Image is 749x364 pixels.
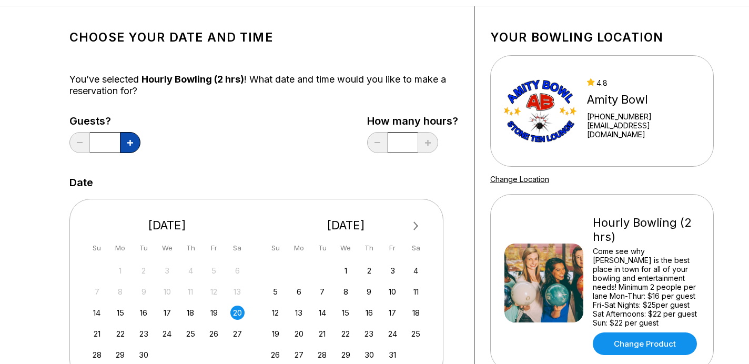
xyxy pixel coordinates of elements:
[137,348,151,362] div: Choose Tuesday, September 30th, 2025
[113,264,127,278] div: Not available Monday, September 1st, 2025
[504,72,578,150] img: Amity Bowl
[362,264,376,278] div: Choose Thursday, October 2nd, 2025
[367,115,458,127] label: How many hours?
[362,285,376,299] div: Choose Thursday, October 9th, 2025
[113,285,127,299] div: Not available Monday, September 8th, 2025
[230,264,245,278] div: Not available Saturday, September 6th, 2025
[292,285,306,299] div: Choose Monday, October 6th, 2025
[113,241,127,255] div: Mo
[409,306,423,320] div: Choose Saturday, October 18th, 2025
[408,218,424,235] button: Next Month
[230,241,245,255] div: Sa
[362,327,376,341] div: Choose Thursday, October 23rd, 2025
[339,348,353,362] div: Choose Wednesday, October 29th, 2025
[137,306,151,320] div: Choose Tuesday, September 16th, 2025
[339,264,353,278] div: Choose Wednesday, October 1st, 2025
[315,306,329,320] div: Choose Tuesday, October 14th, 2025
[137,327,151,341] div: Choose Tuesday, September 23rd, 2025
[362,348,376,362] div: Choose Thursday, October 30th, 2025
[409,264,423,278] div: Choose Saturday, October 4th, 2025
[113,348,127,362] div: Choose Monday, September 29th, 2025
[88,262,246,362] div: month 2025-09
[339,306,353,320] div: Choose Wednesday, October 15th, 2025
[90,241,104,255] div: Su
[409,285,423,299] div: Choose Saturday, October 11th, 2025
[490,30,714,45] h1: Your bowling location
[184,306,198,320] div: Choose Thursday, September 18th, 2025
[292,348,306,362] div: Choose Monday, October 27th, 2025
[587,78,700,87] div: 4.8
[265,218,428,232] div: [DATE]
[315,285,329,299] div: Choose Tuesday, October 7th, 2025
[184,327,198,341] div: Choose Thursday, September 25th, 2025
[90,285,104,299] div: Not available Sunday, September 7th, 2025
[160,241,174,255] div: We
[386,264,400,278] div: Choose Friday, October 3rd, 2025
[184,285,198,299] div: Not available Thursday, September 11th, 2025
[268,348,282,362] div: Choose Sunday, October 26th, 2025
[207,306,221,320] div: Choose Friday, September 19th, 2025
[292,241,306,255] div: Mo
[184,241,198,255] div: Th
[207,241,221,255] div: Fr
[268,241,282,255] div: Su
[386,327,400,341] div: Choose Friday, October 24th, 2025
[230,327,245,341] div: Choose Saturday, September 27th, 2025
[90,348,104,362] div: Choose Sunday, September 28th, 2025
[86,218,249,232] div: [DATE]
[207,285,221,299] div: Not available Friday, September 12th, 2025
[339,241,353,255] div: We
[593,216,700,244] div: Hourly Bowling (2 hrs)
[160,327,174,341] div: Choose Wednesday, September 24th, 2025
[386,241,400,255] div: Fr
[267,262,425,362] div: month 2025-10
[137,241,151,255] div: Tu
[268,327,282,341] div: Choose Sunday, October 19th, 2025
[386,285,400,299] div: Choose Friday, October 10th, 2025
[207,327,221,341] div: Choose Friday, September 26th, 2025
[362,241,376,255] div: Th
[113,327,127,341] div: Choose Monday, September 22nd, 2025
[137,264,151,278] div: Not available Tuesday, September 2nd, 2025
[268,285,282,299] div: Choose Sunday, October 5th, 2025
[230,285,245,299] div: Not available Saturday, September 13th, 2025
[90,327,104,341] div: Choose Sunday, September 21st, 2025
[490,175,549,184] a: Change Location
[587,121,700,139] a: [EMAIL_ADDRESS][DOMAIN_NAME]
[587,112,700,121] div: [PHONE_NUMBER]
[160,285,174,299] div: Not available Wednesday, September 10th, 2025
[69,115,140,127] label: Guests?
[593,332,697,355] a: Change Product
[160,306,174,320] div: Choose Wednesday, September 17th, 2025
[230,306,245,320] div: Choose Saturday, September 20th, 2025
[339,285,353,299] div: Choose Wednesday, October 8th, 2025
[292,306,306,320] div: Choose Monday, October 13th, 2025
[113,306,127,320] div: Choose Monday, September 15th, 2025
[386,348,400,362] div: Choose Friday, October 31st, 2025
[587,93,700,107] div: Amity Bowl
[504,244,583,322] img: Hourly Bowling (2 hrs)
[315,327,329,341] div: Choose Tuesday, October 21st, 2025
[160,264,174,278] div: Not available Wednesday, September 3rd, 2025
[409,241,423,255] div: Sa
[315,348,329,362] div: Choose Tuesday, October 28th, 2025
[362,306,376,320] div: Choose Thursday, October 16th, 2025
[137,285,151,299] div: Not available Tuesday, September 9th, 2025
[184,264,198,278] div: Not available Thursday, September 4th, 2025
[292,327,306,341] div: Choose Monday, October 20th, 2025
[207,264,221,278] div: Not available Friday, September 5th, 2025
[268,306,282,320] div: Choose Sunday, October 12th, 2025
[409,327,423,341] div: Choose Saturday, October 25th, 2025
[69,30,458,45] h1: Choose your Date and time
[90,306,104,320] div: Choose Sunday, September 14th, 2025
[593,247,700,327] div: Come see why [PERSON_NAME] is the best place in town for all of your bowling and entertainment ne...
[141,74,244,85] span: Hourly Bowling (2 hrs)
[339,327,353,341] div: Choose Wednesday, October 22nd, 2025
[69,74,458,97] div: You’ve selected ! What date and time would you like to make a reservation for?
[315,241,329,255] div: Tu
[386,306,400,320] div: Choose Friday, October 17th, 2025
[69,177,93,188] label: Date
